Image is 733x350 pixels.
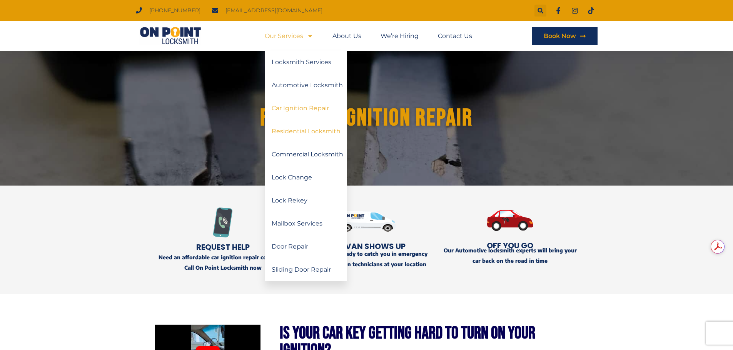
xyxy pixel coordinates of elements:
[265,27,313,45] a: Our Services
[442,242,578,249] h2: Off You Go
[442,245,578,266] p: Our Automotive locksmith experts will bring your car back on the road in time
[332,27,361,45] a: About Us
[265,120,347,143] a: Residential Locksmith
[381,27,419,45] a: We’re Hiring
[265,235,347,258] a: Door Repair
[265,97,347,120] a: Car Ignition Repair
[265,51,347,281] ul: Our Services
[224,5,322,16] span: [EMAIL_ADDRESS][DOMAIN_NAME]
[155,252,291,273] p: Need an affordable car ignition repair company? Call On Point Locksmith now
[438,27,472,45] a: Contact Us
[265,166,347,189] a: Lock Change
[265,212,347,235] a: Mailbox Services
[208,207,238,237] img: Call for Emergency Locksmith Services Help in Coquitlam Tri-cities
[265,74,347,97] a: Automotive Locksmith
[337,197,396,245] img: Car Ignition Repair 1
[265,143,347,166] a: Commercial Locksmith
[534,5,546,17] div: Search
[265,258,347,281] a: Sliding Door Repair
[147,5,200,16] span: [PHONE_NUMBER]
[155,243,291,251] h2: Request Help
[299,249,434,269] p: Our vans are ready to catch you in emergency with car ignition technicians at your location
[158,106,576,131] h1: Fast Car Ignition Repair
[299,242,434,250] h2: OUR VAN Shows Up
[532,27,598,45] a: Book Now
[265,189,347,212] a: Lock Rekey
[442,197,578,244] img: Car Ignition Repair 2
[265,27,472,45] nav: Menu
[265,51,347,74] a: Locksmith Services
[544,33,576,39] span: Book Now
